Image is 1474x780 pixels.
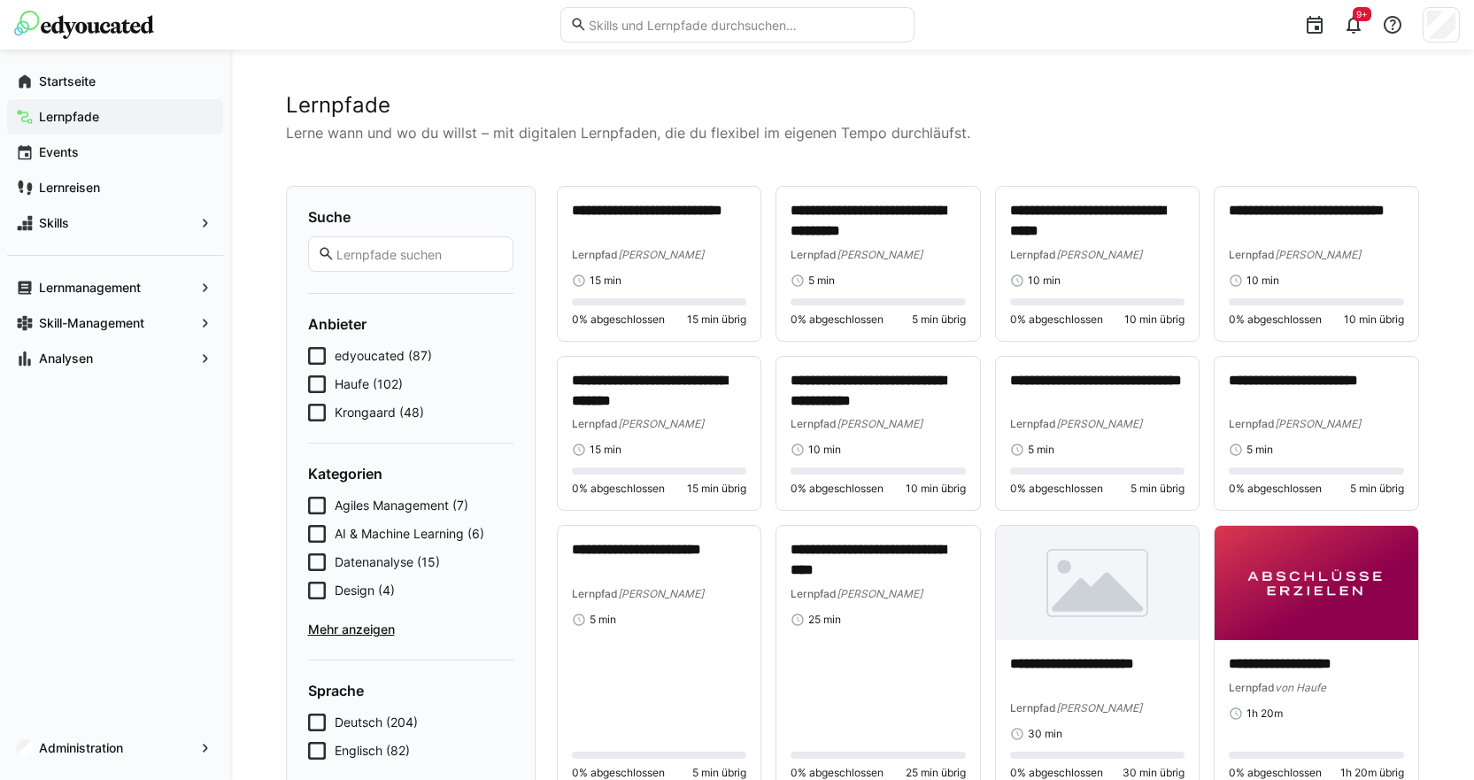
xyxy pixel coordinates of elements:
[906,482,966,496] span: 10 min übrig
[1229,417,1275,430] span: Lernpfad
[808,443,841,457] span: 10 min
[1246,707,1283,721] span: 1h 20m
[335,404,424,421] span: Krongaard (48)
[1275,248,1361,261] span: [PERSON_NAME]
[590,443,621,457] span: 15 min
[1229,313,1322,327] span: 0% abgeschlossen
[1010,482,1103,496] span: 0% abgeschlossen
[1350,482,1404,496] span: 5 min übrig
[572,587,618,600] span: Lernpfad
[572,417,618,430] span: Lernpfad
[572,248,618,261] span: Lernpfad
[590,613,616,627] span: 5 min
[286,122,1419,143] p: Lerne wann und wo du willst – mit digitalen Lernpfaden, die du flexibel im eigenen Tempo durchläu...
[308,208,513,226] h4: Suche
[1356,9,1368,19] span: 9+
[286,92,1419,119] h2: Lernpfade
[308,465,513,483] h4: Kategorien
[837,417,922,430] span: [PERSON_NAME]
[1010,417,1056,430] span: Lernpfad
[1010,701,1056,714] span: Lernpfad
[308,315,513,333] h4: Anbieter
[587,17,904,33] input: Skills und Lernpfade durchsuchen…
[1246,443,1273,457] span: 5 min
[590,274,621,288] span: 15 min
[692,766,746,780] span: 5 min übrig
[687,482,746,496] span: 15 min übrig
[618,587,704,600] span: [PERSON_NAME]
[335,553,440,571] span: Datenanalyse (15)
[1229,248,1275,261] span: Lernpfad
[808,613,841,627] span: 25 min
[687,313,746,327] span: 15 min übrig
[791,482,884,496] span: 0% abgeschlossen
[791,417,837,430] span: Lernpfad
[335,742,410,760] span: Englisch (82)
[1275,417,1361,430] span: [PERSON_NAME]
[335,246,503,262] input: Lernpfade suchen
[572,482,665,496] span: 0% abgeschlossen
[618,248,704,261] span: [PERSON_NAME]
[912,313,966,327] span: 5 min übrig
[1028,727,1062,741] span: 30 min
[1010,248,1056,261] span: Lernpfad
[335,375,403,393] span: Haufe (102)
[618,417,704,430] span: [PERSON_NAME]
[335,347,432,365] span: edyoucated (87)
[1056,701,1142,714] span: [PERSON_NAME]
[1215,526,1418,640] img: image
[1056,248,1142,261] span: [PERSON_NAME]
[1010,766,1103,780] span: 0% abgeschlossen
[1131,482,1185,496] span: 5 min übrig
[1010,313,1103,327] span: 0% abgeschlossen
[572,313,665,327] span: 0% abgeschlossen
[1246,274,1279,288] span: 10 min
[906,766,966,780] span: 25 min übrig
[1056,417,1142,430] span: [PERSON_NAME]
[1123,766,1185,780] span: 30 min übrig
[791,587,837,600] span: Lernpfad
[572,766,665,780] span: 0% abgeschlossen
[1229,681,1275,694] span: Lernpfad
[791,766,884,780] span: 0% abgeschlossen
[308,682,513,699] h4: Sprache
[791,313,884,327] span: 0% abgeschlossen
[1340,766,1404,780] span: 1h 20m übrig
[837,587,922,600] span: [PERSON_NAME]
[1275,681,1326,694] span: von Haufe
[335,582,395,599] span: Design (4)
[335,497,468,514] span: Agiles Management (7)
[1124,313,1185,327] span: 10 min übrig
[1229,482,1322,496] span: 0% abgeschlossen
[837,248,922,261] span: [PERSON_NAME]
[308,621,513,638] span: Mehr anzeigen
[1028,443,1054,457] span: 5 min
[996,526,1200,640] img: image
[791,248,837,261] span: Lernpfad
[335,714,418,731] span: Deutsch (204)
[335,525,484,543] span: AI & Machine Learning (6)
[1229,766,1322,780] span: 0% abgeschlossen
[808,274,835,288] span: 5 min
[1028,274,1061,288] span: 10 min
[1344,313,1404,327] span: 10 min übrig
